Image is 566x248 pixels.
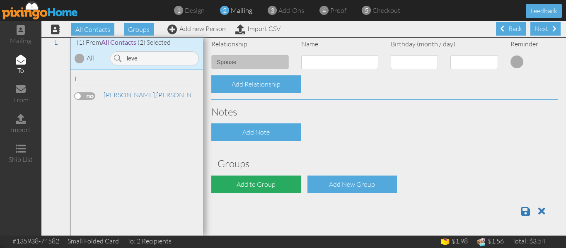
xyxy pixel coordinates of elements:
div: Birthday (month / day) [385,39,504,49]
div: Back [496,22,526,36]
span: 2 [223,6,227,15]
td: #135938-74582 [8,236,63,247]
img: pixingo logo [2,1,78,19]
img: points-icon.png [440,237,450,247]
span: add-ons [278,6,304,14]
span: design [185,6,205,14]
div: Next [530,22,561,36]
a: L [50,37,62,47]
img: expense-icon.png [476,237,486,247]
h3: Notes [211,106,558,117]
a: Import CSV [235,24,281,33]
div: Relationship [205,39,295,49]
span: mailing [231,6,252,14]
span: 1 [177,6,181,15]
div: (1) From [70,38,203,47]
div: Reminder [504,39,534,49]
span: [PERSON_NAME], [104,91,156,99]
div: Add Note [211,123,301,141]
td: Small Folded Card [63,236,123,247]
div: Add to Group [211,176,301,193]
div: All [87,53,94,63]
span: checkout [372,6,400,14]
button: Feedback [526,4,562,18]
div: Total: $3.54 [512,236,545,246]
span: Groups [124,23,154,36]
td: $1.56 [472,236,508,248]
div: Add Relationship [211,75,301,93]
span: 2 Recipients [137,237,172,245]
div: Name [295,39,385,49]
span: proof [330,6,346,14]
span: 4 [322,6,326,15]
span: 3 [271,6,274,15]
span: 5 [365,6,368,15]
a: Add new Person [167,24,226,33]
span: (2) Selected [138,38,171,46]
span: All Contacts [71,23,114,36]
input: (e.g. Friend, Daughter) [211,55,289,69]
a: [PERSON_NAME] [103,90,208,100]
span: To: [127,237,135,245]
td: $1.98 [436,236,472,248]
span: All Contacts [101,38,136,46]
div: Add New Group [307,176,397,193]
h3: Groups [218,158,551,169]
div: L [75,74,199,86]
